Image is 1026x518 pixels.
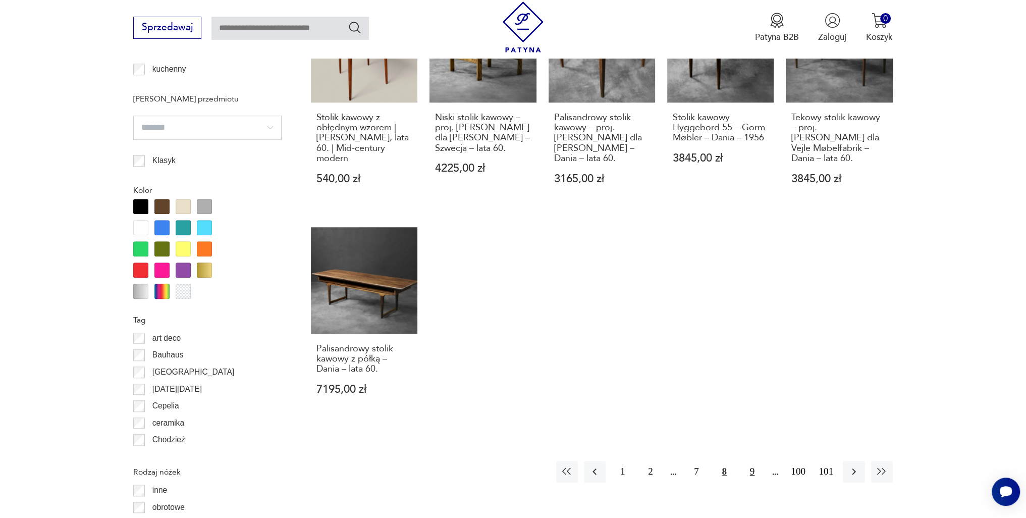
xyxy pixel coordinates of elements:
[152,417,184,430] p: ceramika
[311,227,417,419] a: Palisandrowy stolik kawowy z półką – Dania – lata 60.Palisandrowy stolik kawowy z półką – Dania –...
[880,13,891,24] div: 0
[714,461,735,483] button: 8
[791,174,887,184] p: 3845,00 zł
[639,461,661,483] button: 2
[866,31,893,43] p: Koszyk
[133,92,282,106] p: [PERSON_NAME] przedmiotu
[152,450,183,463] p: Ćmielów
[818,13,846,43] button: Zaloguj
[152,501,185,514] p: obrotowe
[755,13,799,43] button: Patyna B2B
[316,174,412,184] p: 540,00 zł
[992,478,1020,506] iframe: Smartsupp widget button
[866,13,893,43] button: 0Koszyk
[348,20,362,35] button: Szukaj
[152,433,185,446] p: Chodzież
[818,31,846,43] p: Zaloguj
[685,461,707,483] button: 7
[554,174,650,184] p: 3165,00 zł
[316,344,412,375] h3: Palisandrowy stolik kawowy z półką – Dania – lata 60.
[554,113,650,164] h3: Palisandrowy stolik kawowy – proj. [PERSON_NAME] dla [PERSON_NAME] – Dania – lata 60.
[133,184,282,197] p: Kolor
[133,314,282,327] p: Tag
[825,13,840,28] img: Ikonka użytkownika
[815,461,837,483] button: 101
[741,461,763,483] button: 9
[612,461,633,483] button: 1
[152,383,202,396] p: [DATE][DATE]
[769,13,785,28] img: Ikona medalu
[316,113,412,164] h3: Stolik kawowy z obłędnym wzorem | [PERSON_NAME], lata 60. | Mid-century modern
[133,24,201,32] a: Sprzedawaj
[316,384,412,395] p: 7195,00 zł
[498,2,549,53] img: Patyna - sklep z meblami i dekoracjami vintage
[133,17,201,39] button: Sprzedawaj
[787,461,809,483] button: 100
[152,366,234,379] p: [GEOGRAPHIC_DATA]
[152,484,167,497] p: inne
[791,113,887,164] h3: Tekowy stolik kawowy – proj. [PERSON_NAME] dla Vejle Møbelfabrik – Dania – lata 60.
[872,13,887,28] img: Ikona koszyka
[152,399,179,412] p: Cepelia
[152,332,181,345] p: art deco
[755,31,799,43] p: Patyna B2B
[152,154,176,167] p: Klasyk
[435,163,531,174] p: 4225,00 zł
[673,113,769,143] h3: Stolik kawowy Hyggebord 55 – Gorm Møbler – Dania – 1956
[673,153,769,164] p: 3845,00 zł
[152,348,184,361] p: Bauhaus
[755,13,799,43] a: Ikona medaluPatyna B2B
[152,63,186,76] p: kuchenny
[133,465,282,479] p: Rodzaj nóżek
[435,113,531,154] h3: Niski stolik kawowy – proj. [PERSON_NAME] dla [PERSON_NAME] – Szwecja – lata 60.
